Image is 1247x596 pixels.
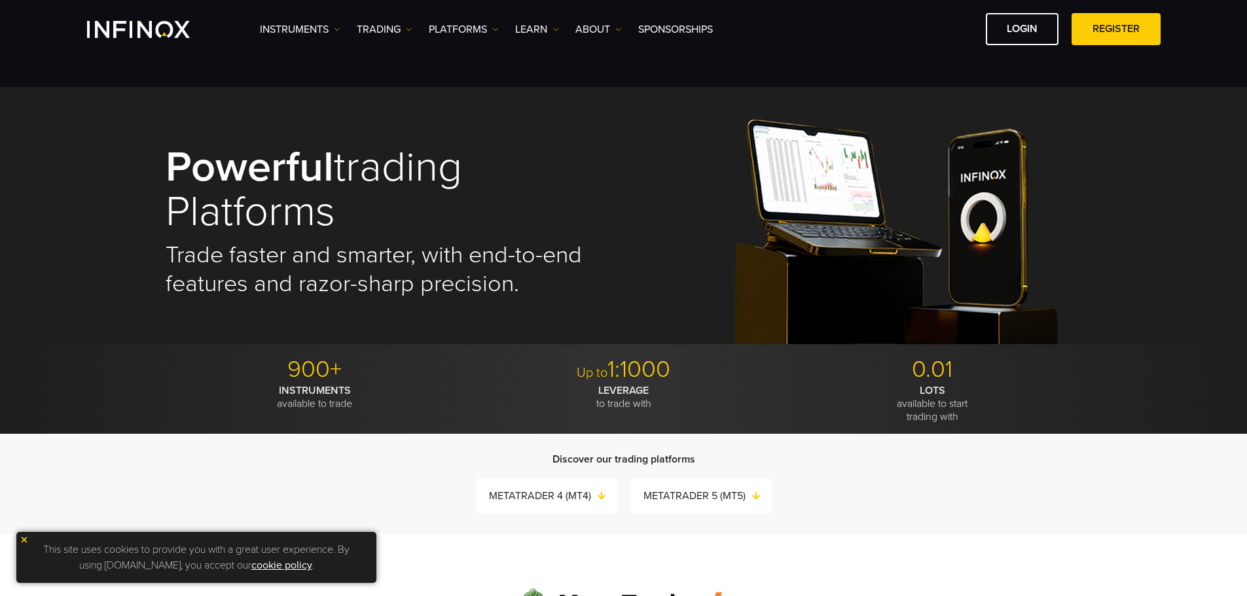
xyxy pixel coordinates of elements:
strong: Powerful [166,141,334,193]
strong: LEVERAGE [598,384,649,397]
a: Instruments [260,22,340,37]
h1: trading platforms [166,145,605,235]
span: Up to [577,365,607,381]
a: REGISTER [1072,13,1161,45]
a: LOGIN [986,13,1058,45]
a: Learn [515,22,559,37]
a: METATRADER 4 (MT4) [489,487,617,505]
a: cookie policy [251,559,312,572]
a: INFINOX Logo [87,21,221,38]
a: SPONSORSHIPS [638,22,713,37]
h2: Trade faster and smarter, with end-to-end features and razor-sharp precision. [166,241,605,298]
a: TRADING [357,22,412,37]
p: This site uses cookies to provide you with a great user experience. By using [DOMAIN_NAME], you a... [23,538,370,576]
a: METATRADER 5 (MT5) [643,487,772,505]
p: 0.01 [783,355,1082,384]
p: to trade with [474,384,773,410]
p: available to trade [166,384,465,410]
a: ABOUT [575,22,622,37]
strong: LOTS [920,384,945,397]
img: yellow close icon [20,535,29,544]
strong: Discover our trading platforms [552,453,695,466]
strong: INSTRUMENTS [279,384,351,397]
p: 1:1000 [474,355,773,384]
a: PLATFORMS [429,22,499,37]
p: 900+ [166,355,465,384]
p: available to start trading with [783,384,1082,423]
